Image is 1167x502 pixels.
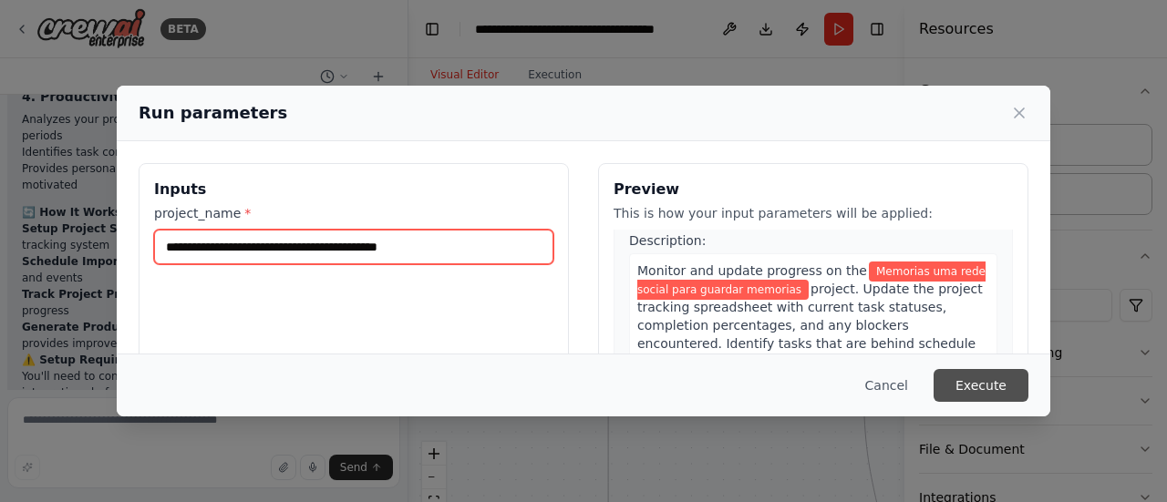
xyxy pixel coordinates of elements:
[637,263,867,278] span: Monitor and update progress on the
[614,204,1013,222] p: This is how your input parameters will be applied:
[637,282,986,387] span: project. Update the project tracking spreadsheet with current task statuses, completion percentag...
[851,369,923,402] button: Cancel
[934,369,1028,402] button: Execute
[614,179,1013,200] h3: Preview
[154,179,553,200] h3: Inputs
[637,261,986,300] span: Variable: project_name
[629,233,706,248] span: Description:
[139,100,287,126] h2: Run parameters
[154,204,553,222] label: project_name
